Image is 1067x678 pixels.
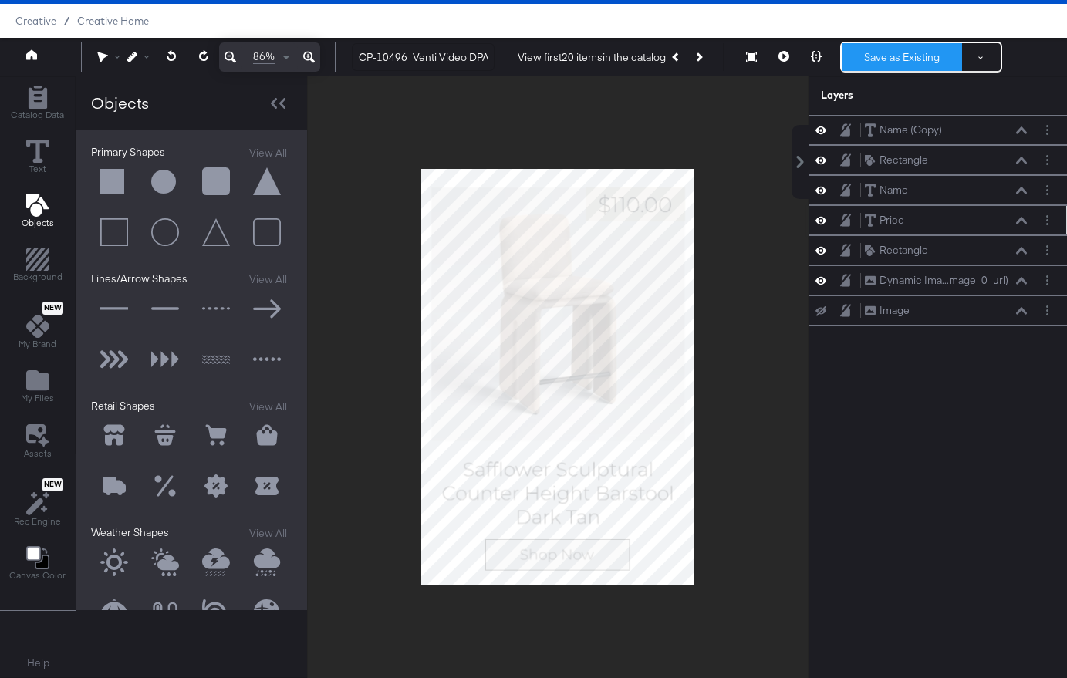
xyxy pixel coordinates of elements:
span: My Brand [19,338,56,350]
span: Creative [15,15,56,27]
span: Canvas Color [9,569,66,582]
span: Retail Shapes [91,399,155,413]
div: Name (Copy)Layer Options [809,115,1067,145]
button: NewMy Brand [9,299,66,356]
button: Name (Copy) [864,122,943,138]
span: Text [29,163,46,175]
button: Dynamic Ima...mage_0_url) [864,272,1009,288]
div: PriceLayer Options [809,205,1067,235]
button: Layer Options [1039,302,1055,319]
button: Layer Options [1039,182,1055,198]
div: Dynamic Ima...mage_0_url) [880,273,1008,288]
button: Layer Options [1039,272,1055,288]
span: New [42,480,63,490]
div: Name [880,183,908,197]
button: Text [17,136,59,180]
button: Add Rectangle [4,245,72,288]
span: Background [13,271,62,283]
button: View All [245,145,292,161]
button: Rectangle [864,152,929,168]
button: NewRec Engine [5,474,70,532]
button: Add Files [12,366,63,410]
button: Image [864,302,910,319]
div: NameLayer Options [809,175,1067,205]
div: Objects [91,92,149,114]
div: RectangleLayer Options [809,145,1067,175]
button: Layer Options [1039,122,1055,138]
button: Next Product [687,43,709,71]
span: Rec Engine [14,515,61,528]
span: Objects [22,217,54,229]
button: Assets [15,420,61,464]
button: Price [864,212,905,228]
a: Creative Home [77,15,149,27]
span: Primary Shapes [91,145,165,159]
span: Weather Shapes [91,525,169,539]
button: Layer Options [1039,242,1055,258]
button: Save as Existing [842,43,962,71]
button: View All [245,399,292,415]
div: Layers [821,88,978,103]
span: 86% [253,49,275,64]
span: Lines/Arrow Shapes [91,272,187,285]
div: Price [880,213,904,228]
button: Rectangle [864,242,929,258]
span: Assets [24,447,52,460]
button: Layer Options [1039,152,1055,168]
button: Add Rectangle [2,82,73,126]
button: Previous Product [666,43,687,71]
span: Catalog Data [11,109,64,121]
div: Dynamic Ima...mage_0_url)Layer Options [809,265,1067,295]
button: View All [245,525,292,541]
div: Name (Copy) [880,123,942,137]
div: View first 20 items in the catalog [518,50,666,65]
span: My Files [21,392,54,404]
button: Help [16,649,60,677]
div: ImageLayer Options [809,295,1067,326]
span: New [42,303,63,313]
a: Help [27,656,49,670]
div: Rectangle [880,243,928,258]
div: RectangleLayer Options [809,235,1067,265]
button: Layer Options [1039,212,1055,228]
button: Add Text [12,190,63,234]
button: Name [864,182,909,198]
div: Rectangle [880,153,928,167]
div: Image [880,303,910,318]
span: / [56,15,77,27]
button: View All [245,272,292,288]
